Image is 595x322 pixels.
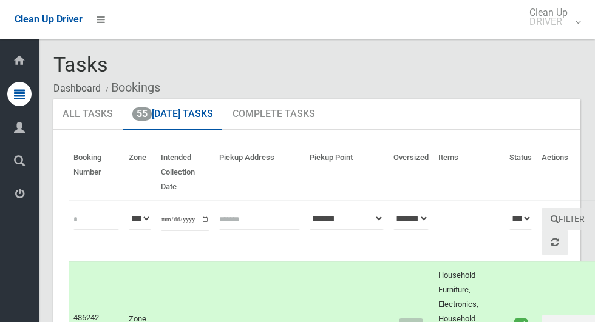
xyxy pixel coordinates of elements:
span: Clean Up Driver [15,13,83,25]
th: Oversized [389,144,433,201]
span: Clean Up [523,8,580,26]
th: Status [505,144,537,201]
th: Intended Collection Date [156,144,214,201]
button: Filter [542,208,594,230]
a: Complete Tasks [223,99,324,130]
li: Bookings [103,76,160,99]
th: Pickup Address [214,144,305,201]
th: Items [433,144,505,201]
a: 55[DATE] Tasks [123,99,222,130]
th: Pickup Point [305,144,389,201]
a: All Tasks [53,99,122,130]
th: Booking Number [69,144,124,201]
small: DRIVER [529,17,568,26]
th: Zone [124,144,156,201]
a: Dashboard [53,82,101,94]
a: Clean Up Driver [15,10,83,29]
span: Tasks [53,52,108,76]
span: 55 [132,107,152,121]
